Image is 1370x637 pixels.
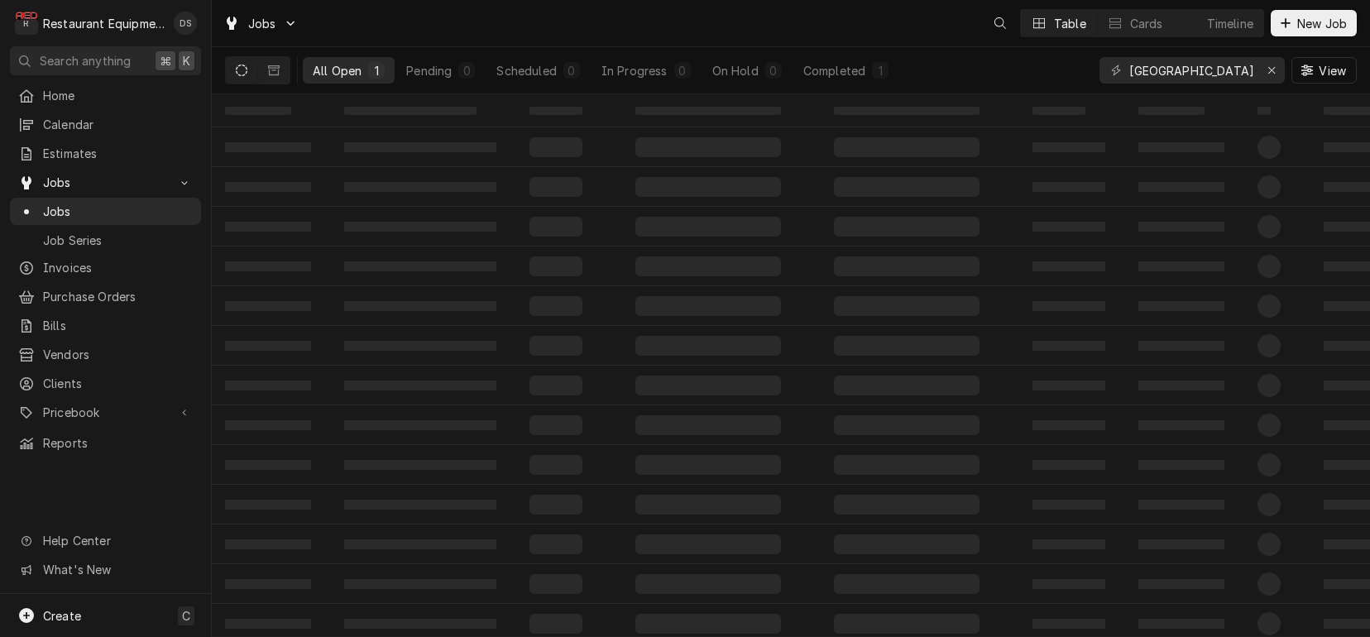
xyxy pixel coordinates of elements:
span: ‌ [1257,493,1281,516]
span: ‌ [344,500,496,510]
div: 0 [462,62,472,79]
span: ‌ [344,261,496,271]
button: Erase input [1258,57,1285,84]
span: ‌ [1257,533,1281,556]
span: ‌ [1257,572,1281,596]
span: ‌ [225,619,311,629]
div: Derek Stewart's Avatar [174,12,197,35]
table: All Open Jobs List Loading [212,94,1370,637]
a: Bills [10,312,201,339]
span: ‌ [834,376,980,395]
span: ‌ [1138,619,1224,629]
div: DS [174,12,197,35]
span: ‌ [225,182,311,192]
a: Estimates [10,140,201,167]
span: ‌ [1032,420,1105,430]
span: Create [43,609,81,623]
a: Go to Jobs [10,169,201,196]
div: 0 [678,62,687,79]
span: ‌ [1032,301,1105,311]
span: ‌ [1138,301,1224,311]
div: Completed [803,62,865,79]
span: ‌ [344,142,496,152]
span: ‌ [529,614,582,634]
span: ‌ [635,574,781,594]
span: ‌ [225,539,311,549]
span: ‌ [225,420,311,430]
div: 0 [769,62,778,79]
div: Cards [1130,15,1163,32]
span: ‌ [529,177,582,197]
span: ‌ [1032,107,1085,115]
a: Invoices [10,254,201,281]
div: Timeline [1207,15,1253,32]
span: ‌ [225,301,311,311]
span: ‌ [635,336,781,356]
span: ‌ [635,296,781,316]
span: ‌ [635,376,781,395]
span: ‌ [1138,579,1224,589]
span: ‌ [1138,420,1224,430]
div: In Progress [601,62,668,79]
span: ‌ [635,217,781,237]
span: ‌ [1032,341,1105,351]
a: Calendar [10,111,201,138]
span: K [183,52,190,69]
button: Search anything⌘K [10,46,201,75]
span: ‌ [834,455,980,475]
a: Jobs [10,198,201,225]
span: ‌ [529,495,582,515]
span: ‌ [1138,539,1224,549]
span: Bills [43,317,193,334]
span: ‌ [635,495,781,515]
span: What's New [43,561,191,578]
span: ‌ [834,614,980,634]
span: Reports [43,434,193,452]
span: ‌ [529,376,582,395]
div: Restaurant Equipment Diagnostics's Avatar [15,12,38,35]
span: ‌ [635,455,781,475]
span: Help Center [43,532,191,549]
span: ‌ [225,500,311,510]
span: ‌ [635,614,781,634]
span: ‌ [1138,261,1224,271]
span: Calendar [43,116,193,133]
span: ‌ [834,415,980,435]
span: ‌ [1032,539,1105,549]
span: Home [43,87,193,104]
span: ‌ [529,574,582,594]
span: ‌ [225,579,311,589]
span: ‌ [1138,182,1224,192]
div: Table [1054,15,1086,32]
span: Vendors [43,346,193,363]
span: Clients [43,375,193,392]
span: ‌ [1257,175,1281,199]
span: ‌ [1138,460,1224,470]
span: ‌ [225,341,311,351]
a: Home [10,82,201,109]
a: Job Series [10,227,201,254]
span: ‌ [1138,222,1224,232]
span: ‌ [344,182,496,192]
span: ‌ [834,217,980,237]
span: Job Series [43,232,193,249]
span: ‌ [1257,374,1281,397]
span: ‌ [344,579,496,589]
span: ‌ [834,296,980,316]
span: ‌ [1257,295,1281,318]
div: Scheduled [496,62,556,79]
a: Go to Help Center [10,527,201,554]
span: ‌ [834,574,980,594]
span: ‌ [1032,261,1105,271]
span: ‌ [344,341,496,351]
div: 0 [567,62,577,79]
span: ‌ [635,256,781,276]
span: ‌ [834,107,980,115]
span: Purchase Orders [43,288,193,305]
span: ‌ [1138,142,1224,152]
a: Clients [10,370,201,397]
span: ‌ [225,222,311,232]
span: ‌ [225,261,311,271]
div: On Hold [712,62,759,79]
span: ‌ [1032,619,1105,629]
